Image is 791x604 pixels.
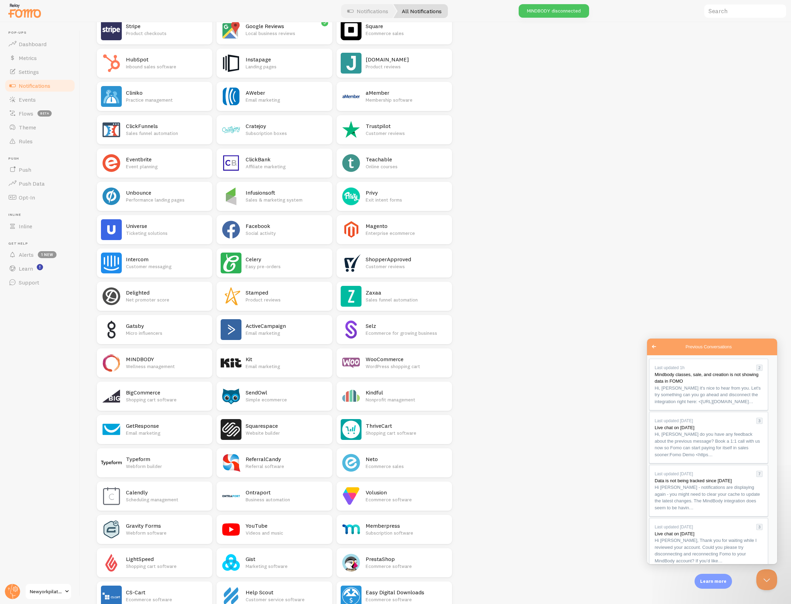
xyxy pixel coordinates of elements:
img: AWeber [221,86,241,107]
img: Stamped [221,286,241,307]
p: Ecommerce software [366,596,448,603]
h2: Kit [246,356,328,363]
a: Notifications [4,79,76,93]
img: Teachable [341,153,362,173]
a: Last updated [DATE]3Live chat on [DATE]Hi, [PERSON_NAME] do you have any feedback about the previ... [2,73,121,125]
h2: Neto [366,456,448,463]
iframe: Help Scout Beacon - Live Chat, Contact Form, and Knowledge Base [647,339,777,564]
img: ActiveCampaign [221,319,241,340]
h2: Universe [126,222,208,230]
p: Email marketing [126,429,208,436]
p: Ticketing solutions [126,230,208,237]
p: Social activity [246,230,328,237]
img: Stripe [101,19,122,40]
p: Enterprise ecommerce [366,230,448,237]
p: Product reviews [246,296,328,303]
img: HubSpot [101,53,122,74]
h2: Privy [366,189,448,196]
h2: BigCommerce [126,389,208,396]
a: Flows beta [4,107,76,120]
img: Neto [341,452,362,473]
span: Previous Conversations [39,5,85,12]
p: Learn more [700,578,726,585]
h2: ClickBank [246,156,328,163]
h2: Square [366,23,448,30]
p: Net promoter score [126,296,208,303]
h2: Help Scout [246,589,328,596]
h2: Ontraport [246,489,328,496]
h2: MINDBODY [126,356,208,363]
a: Push Data [4,177,76,190]
img: Cliniko [101,86,122,107]
img: Kit [221,352,241,373]
div: MINDBODY disconnected [519,4,589,18]
span: Events [19,96,36,103]
h2: Volusion [366,489,448,496]
p: Ecommerce software [126,596,208,603]
h2: Calendly [126,489,208,496]
p: Sales funnel automation [126,130,208,137]
p: WordPress shopping cart [366,363,448,370]
p: Email marketing [246,330,328,337]
p: Local business reviews [246,30,328,37]
a: Metrics [4,51,76,65]
span: Inline [8,213,76,217]
h2: Memberpress [366,522,448,529]
h2: Google Reviews [246,23,328,30]
img: Cratejoy [221,119,241,140]
div: Learn more [695,574,732,589]
span: Alerts [19,251,34,258]
h2: Trustpilot [366,122,448,130]
p: Business automation [246,496,328,503]
h2: Magento [366,222,448,230]
img: Kindful [341,386,362,407]
p: Customer service software [246,596,328,603]
h2: Squarespace [246,422,328,429]
h2: Eventbrite [126,156,208,163]
span: Opt-In [19,194,35,201]
img: Universe [101,219,122,240]
span: Flows [19,110,33,117]
p: Subscription software [366,529,448,536]
p: Practice management [126,96,208,103]
p: Simple ecommerce [246,396,328,403]
img: Typeform [101,452,122,473]
h2: Unbounce [126,189,208,196]
img: Celery [221,253,241,273]
p: Scheduling management [126,496,208,503]
p: Ecommerce for growing business [366,330,448,337]
img: Facebook [221,219,241,240]
span: Metrics [19,54,37,61]
p: Sales funnel automation [366,296,448,303]
span: Theme [19,124,36,131]
span: Hi [PERSON_NAME] - notifications are displaying again - you might need to clear your cache to upd... [8,146,113,172]
img: Volusion [341,486,362,507]
p: Shopping cart software [126,563,208,570]
h2: Cratejoy [246,122,328,130]
span: Push [8,156,76,161]
p: Membership software [366,96,448,103]
h2: Gatsby [126,322,208,330]
h2: Teachable [366,156,448,163]
h2: WooCommerce [366,356,448,363]
p: Webform builder [126,463,208,470]
img: ReferralCandy [221,452,241,473]
span: beta [37,110,52,117]
span: Newyorkpilates [30,587,63,596]
h2: HubSpot [126,56,208,63]
h2: Easy Digital Downloads [366,589,448,596]
img: Gist [221,552,241,573]
img: ThriveCart [341,419,362,440]
span: Inline [19,223,32,230]
h2: ShopperApproved [366,256,448,263]
img: BigCommerce [101,386,122,407]
span: Mindbody classes, sale, and creation is not showing data in FOMO [8,33,111,45]
div: 3 [109,185,116,192]
img: Eventbrite [101,153,122,173]
a: Learn [4,262,76,275]
a: Inline [4,219,76,233]
img: WooCommerce [341,352,362,373]
img: LightSpeed [101,552,122,573]
img: GetResponse [101,419,122,440]
h2: Delighted [126,289,208,296]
